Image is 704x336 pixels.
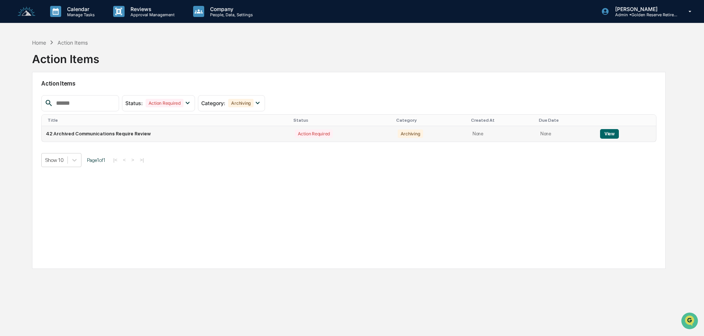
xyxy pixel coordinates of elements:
span: Preclearance [15,93,48,100]
button: >| [137,157,146,163]
div: Archiving [398,129,423,138]
p: Admin • Golden Reserve Retirement [609,12,678,17]
h2: Action Items [41,80,656,87]
td: 42 Archived Communications Require Review [42,126,290,142]
button: Start new chat [125,59,134,67]
div: Action Required [146,99,184,107]
span: Data Lookup [15,107,46,114]
button: > [129,157,136,163]
iframe: Open customer support [680,312,700,332]
p: Company [204,6,257,12]
div: 🔎 [7,108,13,114]
span: Category : [201,100,225,106]
button: |< [111,157,119,163]
p: Approval Management [125,12,178,17]
a: View [600,131,619,136]
button: < [121,157,128,163]
div: Title [48,118,287,123]
p: Calendar [61,6,98,12]
div: Due Date [539,118,593,123]
div: We're available if you need us! [25,64,93,70]
div: 🖐️ [7,94,13,100]
div: Start new chat [25,56,121,64]
div: Status [293,118,390,123]
p: People, Data, Settings [204,12,257,17]
span: Page 1 of 1 [87,157,105,163]
a: 🖐️Preclearance [4,90,50,103]
a: Powered byPylon [52,125,89,131]
span: Pylon [73,125,89,131]
p: Manage Tasks [61,12,98,17]
a: 🗄️Attestations [50,90,94,103]
a: 🔎Data Lookup [4,104,49,117]
div: Created At [471,118,533,123]
div: Home [32,39,46,46]
div: Action Required [295,129,333,138]
p: How can we help? [7,15,134,27]
div: Action Items [32,46,99,66]
p: Reviews [125,6,178,12]
img: 1746055101610-c473b297-6a78-478c-a979-82029cc54cd1 [7,56,21,70]
img: logo [18,7,35,17]
td: None [468,126,536,142]
div: Action Items [57,39,88,46]
div: 🗄️ [53,94,59,100]
td: None [536,126,596,142]
div: Archiving [228,99,254,107]
span: Attestations [61,93,91,100]
span: Status : [125,100,143,106]
button: View [600,129,619,139]
p: [PERSON_NAME] [609,6,678,12]
div: Category [396,118,465,123]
